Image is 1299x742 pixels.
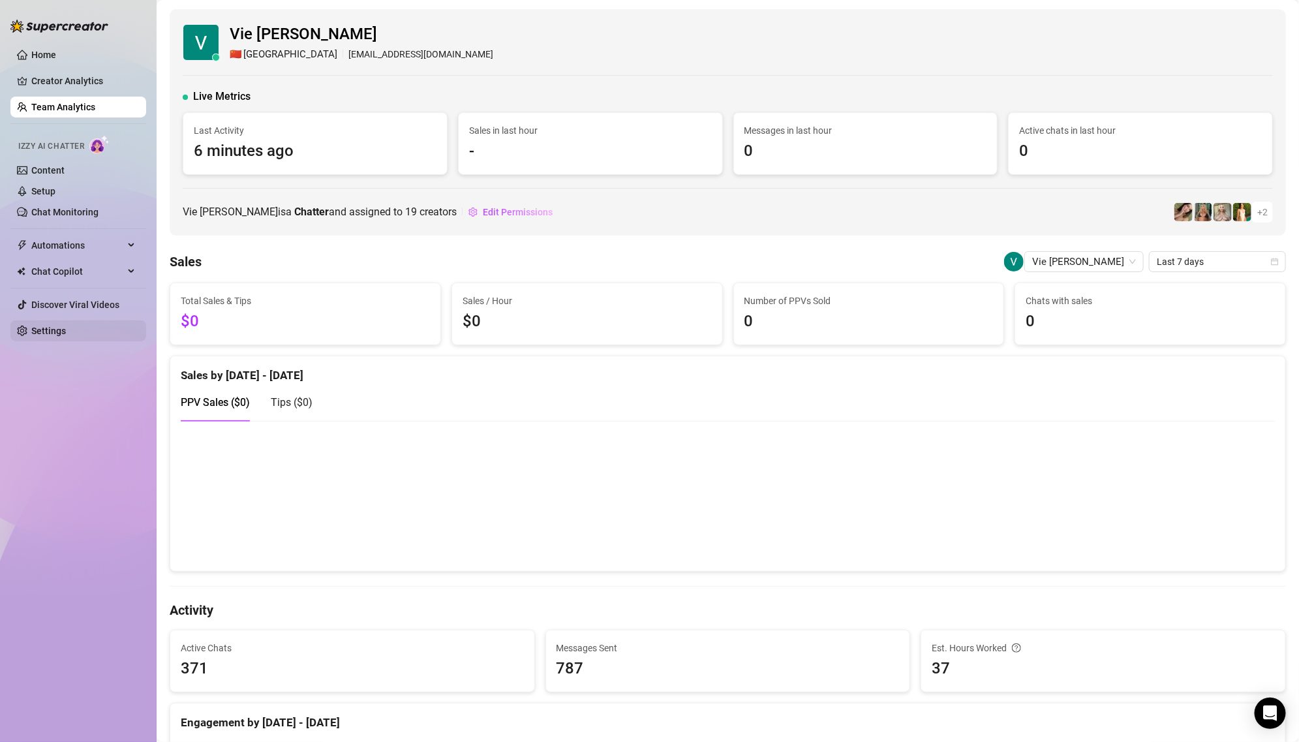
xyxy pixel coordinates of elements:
span: Last 7 days [1157,252,1278,271]
span: 6 minutes ago [194,139,436,164]
span: 37 [932,657,1275,681]
button: Edit Permissions [468,202,553,223]
span: Izzy AI Chatter [18,140,84,153]
span: $0 [463,309,712,334]
span: 0 [744,139,987,164]
span: Vie [PERSON_NAME] is a and assigned to creators [183,204,457,220]
span: Active Chats [181,641,524,655]
div: [EMAIL_ADDRESS][DOMAIN_NAME] [230,47,493,63]
img: Mocha (VIP) [1174,203,1193,221]
span: Number of PPVs Sold [744,294,994,308]
div: Est. Hours Worked [932,641,1275,655]
img: Vie Castillo [1004,252,1024,271]
span: calendar [1271,258,1279,266]
img: Ellie (Free) [1194,203,1212,221]
span: Sales / Hour [463,294,712,308]
span: Vie [PERSON_NAME] [230,22,493,47]
b: Chatter [294,206,329,218]
span: Messages Sent [557,641,900,655]
span: Edit Permissions [483,207,553,217]
span: 371 [181,657,524,681]
span: 0 [744,309,994,334]
span: setting [468,208,478,217]
a: Content [31,165,65,176]
span: 787 [557,657,900,681]
span: thunderbolt [17,240,27,251]
span: $0 [181,309,430,334]
a: Discover Viral Videos [31,300,119,310]
img: Ellie (VIP) [1214,203,1232,221]
span: Total Sales & Tips [181,294,430,308]
span: question-circle [1012,641,1021,655]
a: Chat Monitoring [31,207,99,217]
img: AI Chatter [89,135,110,154]
a: Setup [31,186,55,196]
span: 0 [1026,309,1275,334]
span: 🇨🇳 [230,47,242,63]
span: 0 [1019,139,1262,164]
img: Chat Copilot [17,267,25,276]
span: PPV Sales ( $0 ) [181,396,250,409]
img: Vie Castillo [183,25,219,60]
span: Vie Castillo [1032,252,1136,271]
span: Messages in last hour [744,123,987,138]
h4: Sales [170,253,202,271]
span: Chat Copilot [31,261,124,282]
div: Sales by [DATE] - [DATE] [181,356,1275,384]
span: Tips ( $0 ) [271,396,313,409]
a: Creator Analytics [31,70,136,91]
span: Sales in last hour [469,123,712,138]
span: Chats with sales [1026,294,1275,308]
h4: Activity [170,601,1286,619]
div: Open Intercom Messenger [1255,698,1286,729]
span: 19 [405,206,417,218]
span: Last Activity [194,123,436,138]
span: [GEOGRAPHIC_DATA] [243,47,337,63]
span: Active chats in last hour [1019,123,1262,138]
span: - [469,139,712,164]
a: Home [31,50,56,60]
div: Engagement by [DATE] - [DATE] [181,703,1275,732]
img: Mocha (Free) [1233,203,1251,221]
a: Team Analytics [31,102,95,112]
img: logo-BBDzfeDw.svg [10,20,108,33]
span: + 2 [1257,205,1268,219]
span: Live Metrics [193,89,251,104]
span: Automations [31,235,124,256]
a: Settings [31,326,66,336]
